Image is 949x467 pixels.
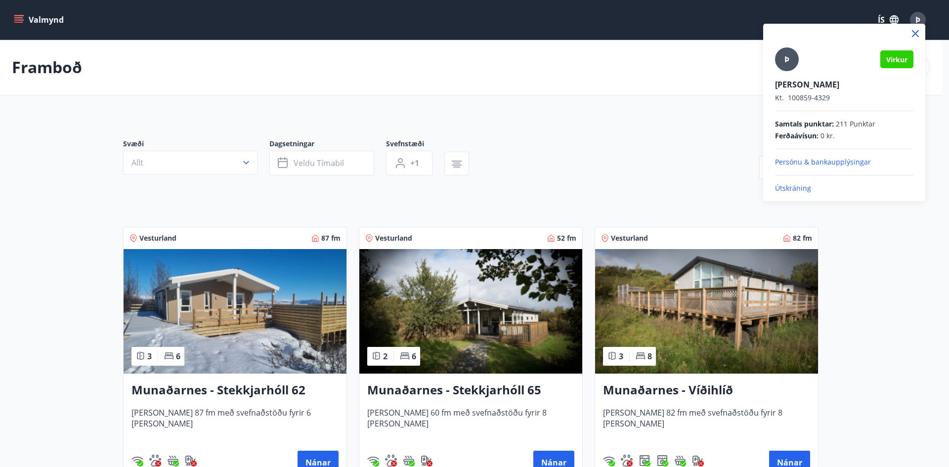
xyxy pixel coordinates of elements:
p: Útskráning [775,183,913,193]
span: 0 kr. [820,131,835,141]
span: Kt. [775,93,784,102]
span: Ferðaávísun : [775,131,819,141]
p: 100859-4329 [775,93,913,103]
p: Persónu & bankaupplýsingar [775,157,913,167]
span: Samtals punktar : [775,119,834,129]
span: Þ [784,54,789,65]
span: Virkur [886,55,907,64]
p: [PERSON_NAME] [775,79,913,90]
span: 211 Punktar [836,119,875,129]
